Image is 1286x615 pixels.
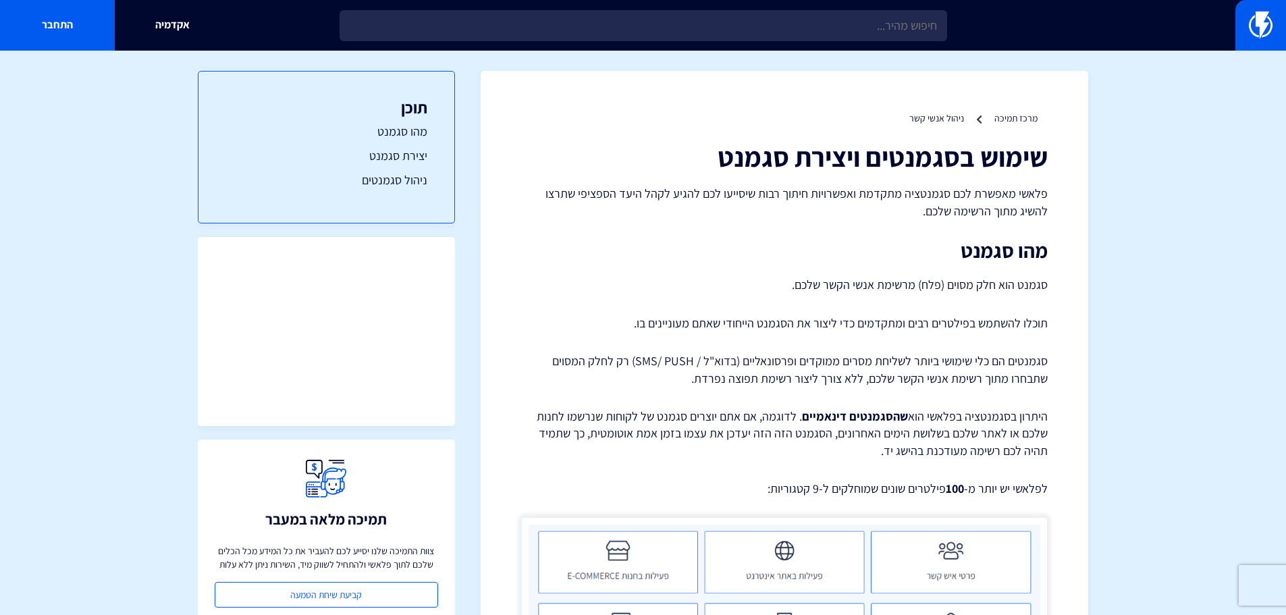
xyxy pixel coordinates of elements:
[521,480,1048,498] p: לפלאשי יש יותר מ- פילטרים שונים שמוחלקים ל-9 קטגוריות:
[946,481,964,496] strong: 100
[994,112,1038,124] a: מרכז תמיכה
[521,315,1048,332] p: תוכלו להשתמש בפילטרים רבים ומתקדמים כדי ליצור את הסגמנט הייחודי שאתם מעוניינים בו.
[225,99,427,116] h3: תוכן
[521,142,1048,171] h1: שימוש בסגמנטים ויצירת סגמנט
[909,112,964,124] a: ניהול אנשי קשר
[225,171,427,189] a: ניהול סגמנטים
[802,408,908,424] strong: שהסגמנטים דינאמיים
[521,275,1048,294] p: סגמנט הוא חלק מסוים (פלח) מרשימת אנשי הקשר שלכם.
[225,123,427,140] a: מהו סגמנט
[521,185,1048,219] p: פלאשי מאפשרת לכם סגמנטציה מתקדמת ואפשרויות חיתוך רבות שיסייעו לכם להגיע לקהל היעד הספציפי שתרצו ל...
[265,511,387,527] h3: תמיכה מלאה במעבר
[340,10,947,41] input: חיפוש מהיר...
[521,352,1048,387] p: סגמנטים הם כלי שימושי ביותר לשליחת מסרים ממוקדים ופרסונאליים (בדוא"ל / SMS/ PUSH) רק לחלק המסוים ...
[521,408,1048,460] p: היתרון בסגמנטציה בפלאשי הוא . לדוגמה, אם אתם יוצרים סגמנט של לקוחות שנרשמו לחנות שלכם או לאתר שלכ...
[215,544,438,571] p: צוות התמיכה שלנו יסייע לכם להעביר את כל המידע מכל הכלים שלכם לתוך פלאשי ולהתחיל לשווק מיד, השירות...
[521,240,1048,262] h2: מהו סגמנט
[225,147,427,165] a: יצירת סגמנט
[215,582,438,608] a: קביעת שיחת הטמעה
